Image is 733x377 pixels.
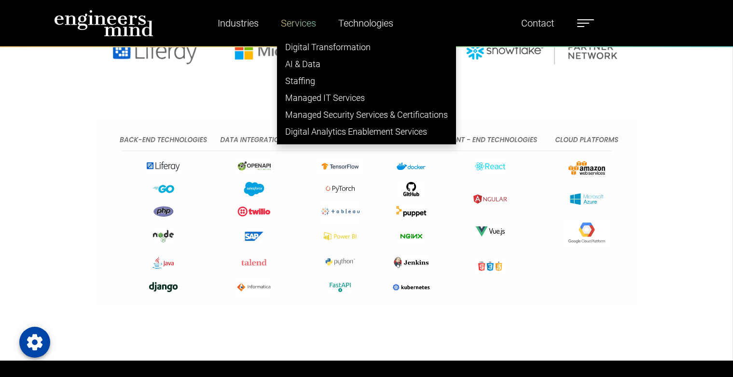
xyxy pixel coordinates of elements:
a: Managed IT Services [277,89,456,106]
a: Technologies [334,12,397,34]
a: AI & Data [277,56,456,72]
img: logos [92,38,641,66]
a: Services [277,12,320,34]
ul: Industries [277,34,456,144]
img: logos [96,120,637,306]
a: Industries [214,12,263,34]
a: Contact [517,12,558,34]
a: Managed Security Services & Certifications [277,106,456,123]
img: logo [54,10,153,37]
a: Staffing [277,72,456,89]
a: Digital Transformation [277,39,456,56]
a: Digital Analytics Enablement Services [277,123,456,140]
